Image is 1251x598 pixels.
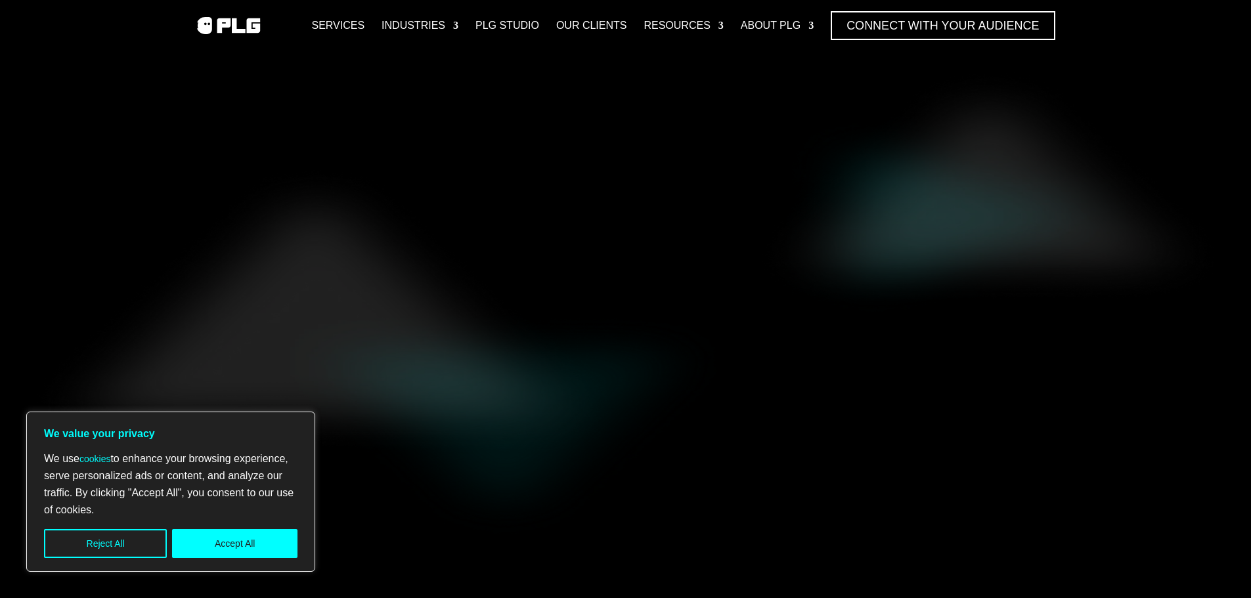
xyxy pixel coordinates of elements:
a: cookies [79,454,110,464]
button: Reject All [44,529,167,558]
div: We value your privacy [26,412,315,572]
a: Services [311,11,364,40]
p: We value your privacy [44,425,297,442]
a: PLG Studio [475,11,539,40]
p: We use to enhance your browsing experience, serve personalized ads or content, and analyze our tr... [44,450,297,519]
a: Connect with Your Audience [831,11,1055,40]
button: Accept All [172,529,297,558]
a: Resources [644,11,723,40]
a: Our Clients [556,11,627,40]
a: Industries [382,11,458,40]
a: About PLG [741,11,814,40]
